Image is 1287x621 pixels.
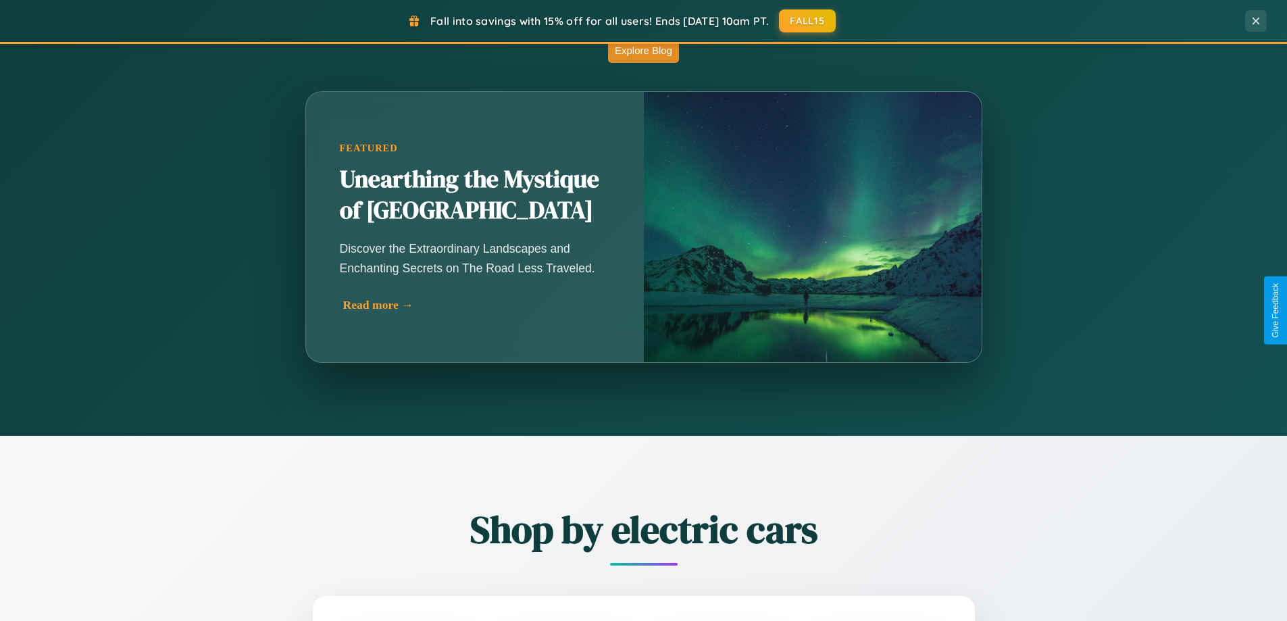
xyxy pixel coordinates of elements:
[608,38,679,63] button: Explore Blog
[340,239,610,277] p: Discover the Extraordinary Landscapes and Enchanting Secrets on The Road Less Traveled.
[340,143,610,154] div: Featured
[340,164,610,226] h2: Unearthing the Mystique of [GEOGRAPHIC_DATA]
[238,503,1049,555] h2: Shop by electric cars
[779,9,836,32] button: FALL15
[343,298,613,312] div: Read more →
[1271,283,1280,338] div: Give Feedback
[430,14,769,28] span: Fall into savings with 15% off for all users! Ends [DATE] 10am PT.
